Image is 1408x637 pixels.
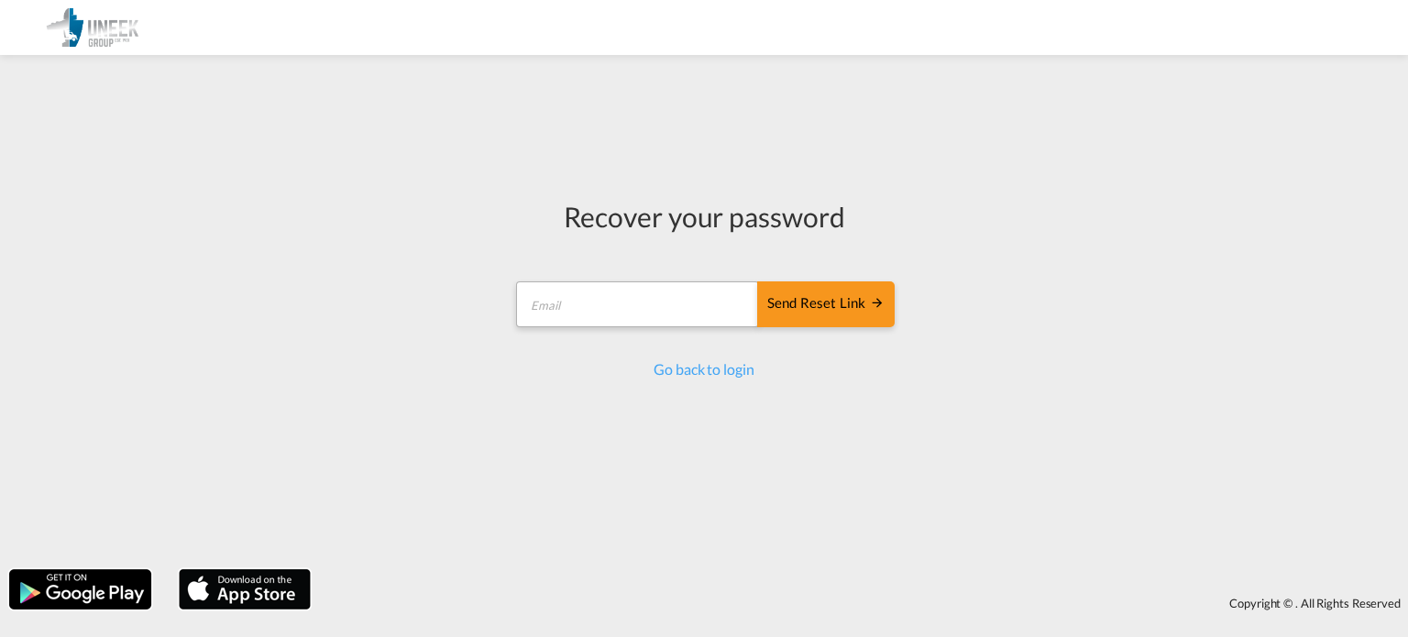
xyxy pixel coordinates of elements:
img: apple.png [177,567,313,611]
div: Send reset link [767,293,885,314]
a: Go back to login [654,360,753,378]
button: SEND RESET LINK [757,281,895,327]
img: d96120a0acfa11edb9087d597448d221.png [27,7,151,49]
md-icon: icon-arrow-right [870,295,885,310]
div: Recover your password [513,197,895,236]
input: Email [516,281,759,327]
div: Copyright © . All Rights Reserved [320,588,1408,619]
img: google.png [7,567,153,611]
